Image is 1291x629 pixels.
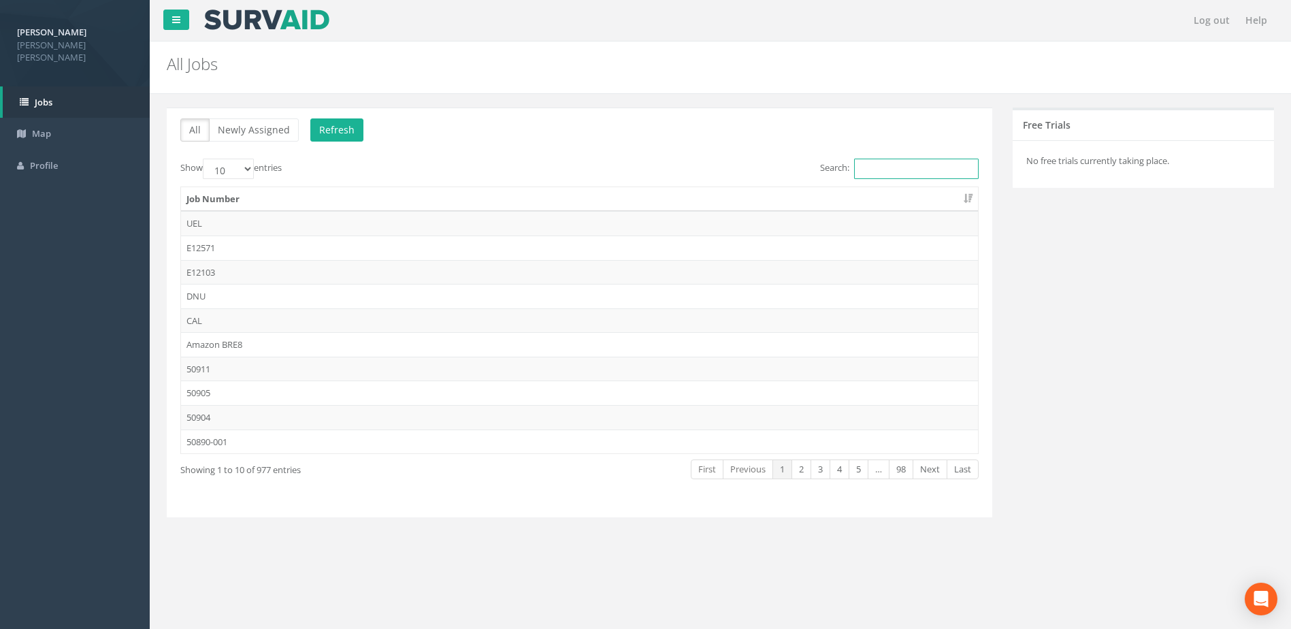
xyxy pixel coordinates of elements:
a: 1 [772,459,792,479]
a: 2 [791,459,811,479]
button: All [180,118,210,142]
span: Map [32,127,51,140]
select: Showentries [203,159,254,179]
span: Profile [30,159,58,172]
td: UEL [181,211,978,236]
a: … [868,459,889,479]
a: Next [913,459,947,479]
a: 4 [830,459,849,479]
td: DNU [181,284,978,308]
td: 50911 [181,357,978,381]
div: Open Intercom Messenger [1245,583,1277,615]
label: Search: [820,159,979,179]
a: Last [947,459,979,479]
a: Previous [723,459,773,479]
a: Jobs [3,86,150,118]
td: E12571 [181,236,978,260]
button: Refresh [310,118,363,142]
span: [PERSON_NAME] [PERSON_NAME] [17,39,133,64]
p: No free trials currently taking place. [1026,155,1260,167]
h2: All Jobs [167,55,1086,73]
td: E12103 [181,260,978,285]
input: Search: [854,159,979,179]
a: 3 [811,459,830,479]
th: Job Number: activate to sort column ascending [181,187,978,212]
strong: [PERSON_NAME] [17,26,86,38]
h5: Free Trials [1023,120,1071,130]
td: CAL [181,308,978,333]
div: Showing 1 to 10 of 977 entries [180,458,501,477]
a: [PERSON_NAME] [PERSON_NAME] [PERSON_NAME] [17,22,133,64]
a: 98 [889,459,913,479]
button: Newly Assigned [209,118,299,142]
td: 50904 [181,405,978,430]
td: 50890-001 [181,430,978,454]
td: 50905 [181,381,978,405]
span: Jobs [35,96,52,108]
a: First [691,459,723,479]
a: 5 [849,459,868,479]
td: Amazon BRE8 [181,332,978,357]
label: Show entries [180,159,282,179]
